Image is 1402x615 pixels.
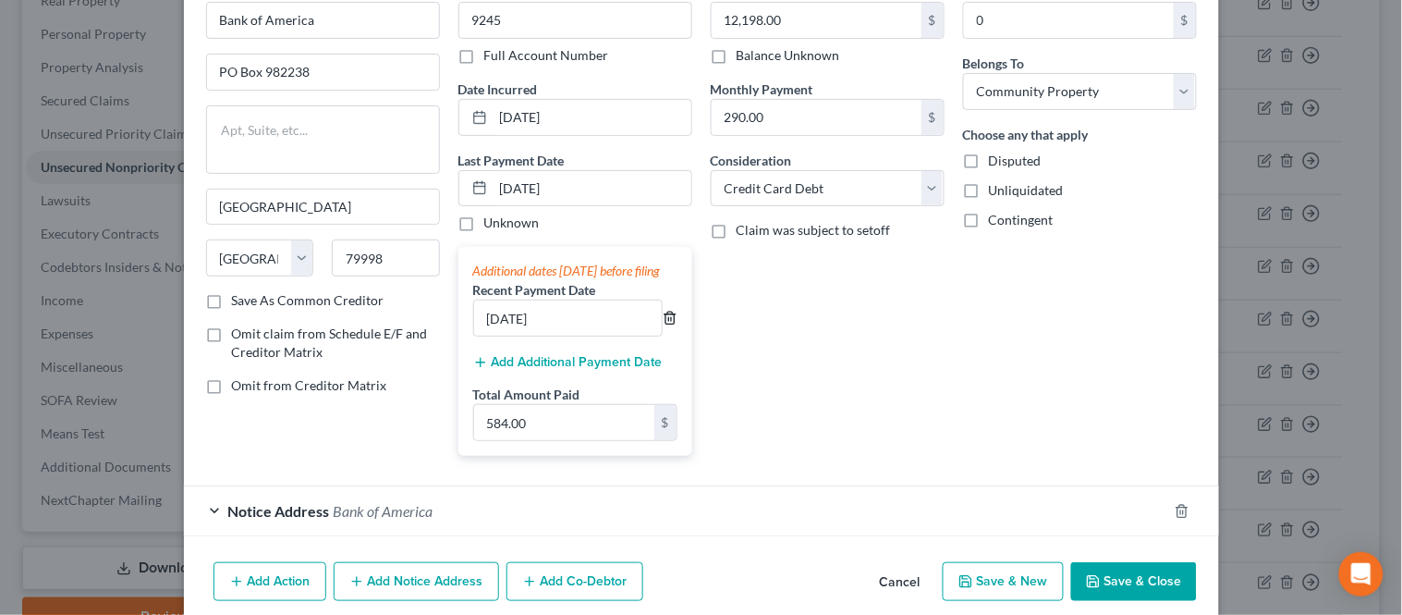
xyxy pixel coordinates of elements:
[473,385,580,404] label: Total Amount Paid
[989,153,1042,168] span: Disputed
[921,3,944,38] div: $
[484,46,609,65] label: Full Account Number
[473,262,677,280] div: Additional dates [DATE] before filing
[232,291,384,310] label: Save As Common Creditor
[963,125,1089,144] label: Choose any that apply
[458,80,538,99] label: Date Incurred
[232,377,387,393] span: Omit from Creditor Matrix
[964,3,1174,38] input: 0.00
[963,55,1025,71] span: Belongs To
[712,100,921,135] input: 0.00
[654,405,677,440] div: $
[473,355,663,370] button: Add Additional Payment Date
[474,405,654,440] input: 0.00
[989,182,1064,198] span: Unliquidated
[334,502,433,520] span: Bank of America
[494,171,691,206] input: MM/DD/YYYY
[458,151,565,170] label: Last Payment Date
[228,502,330,520] span: Notice Address
[711,151,792,170] label: Consideration
[213,562,326,601] button: Add Action
[1339,552,1384,597] div: Open Intercom Messenger
[989,212,1054,228] span: Contingent
[474,301,662,336] input: --
[711,80,813,99] label: Monthly Payment
[737,222,891,238] span: Claim was subject to setoff
[334,562,499,601] button: Add Notice Address
[207,55,439,90] input: Enter address...
[473,280,596,300] label: Recent Payment Date
[206,2,440,39] input: Search creditor by name...
[232,326,428,360] span: Omit claim from Schedule E/F and Creditor Matrix
[484,214,540,232] label: Unknown
[865,564,935,601] button: Cancel
[506,562,643,601] button: Add Co-Debtor
[494,100,691,135] input: MM/DD/YYYY
[737,46,840,65] label: Balance Unknown
[943,562,1064,601] button: Save & New
[921,100,944,135] div: $
[332,240,440,277] input: Enter zip...
[207,190,439,225] input: Enter city...
[1071,562,1197,601] button: Save & Close
[1174,3,1196,38] div: $
[712,3,921,38] input: 0.00
[458,2,692,39] input: XXXX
